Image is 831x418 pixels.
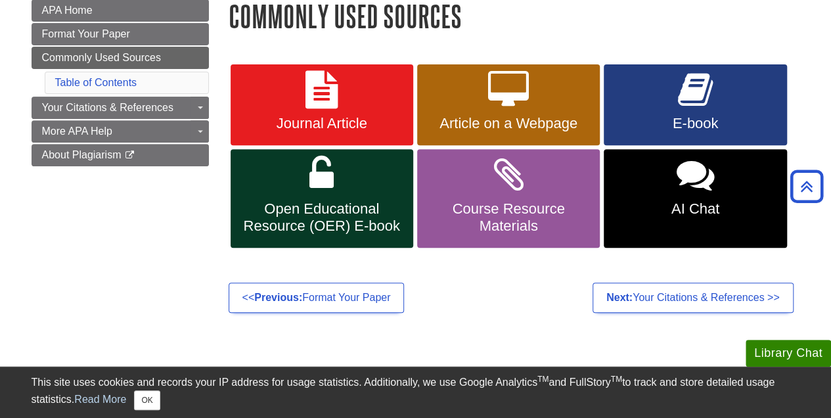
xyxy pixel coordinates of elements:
[134,390,160,410] button: Close
[42,126,112,137] span: More APA Help
[786,177,828,195] a: Back to Top
[427,115,590,132] span: Article on a Webpage
[32,375,800,410] div: This site uses cookies and records your IP address for usage statistics. Additionally, we use Goo...
[614,200,776,218] span: AI Chat
[231,64,413,146] a: Journal Article
[593,283,794,313] a: Next:Your Citations & References >>
[124,151,135,160] i: This link opens in a new window
[614,115,776,132] span: E-book
[32,144,209,166] a: About Plagiarism
[42,52,161,63] span: Commonly Used Sources
[32,97,209,119] a: Your Citations & References
[32,120,209,143] a: More APA Help
[604,149,786,248] a: AI Chat
[240,115,403,132] span: Journal Article
[604,64,786,146] a: E-book
[606,292,633,303] strong: Next:
[417,64,600,146] a: Article on a Webpage
[417,149,600,248] a: Course Resource Materials
[32,23,209,45] a: Format Your Paper
[42,102,173,113] span: Your Citations & References
[537,375,549,384] sup: TM
[32,47,209,69] a: Commonly Used Sources
[611,375,622,384] sup: TM
[231,149,413,248] a: Open Educational Resource (OER) E-book
[254,292,302,303] strong: Previous:
[74,394,126,405] a: Read More
[746,340,831,367] button: Library Chat
[55,77,137,88] a: Table of Contents
[42,149,122,160] span: About Plagiarism
[42,28,130,39] span: Format Your Paper
[42,5,93,16] span: APA Home
[229,283,405,313] a: <<Previous:Format Your Paper
[427,200,590,235] span: Course Resource Materials
[240,200,403,235] span: Open Educational Resource (OER) E-book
